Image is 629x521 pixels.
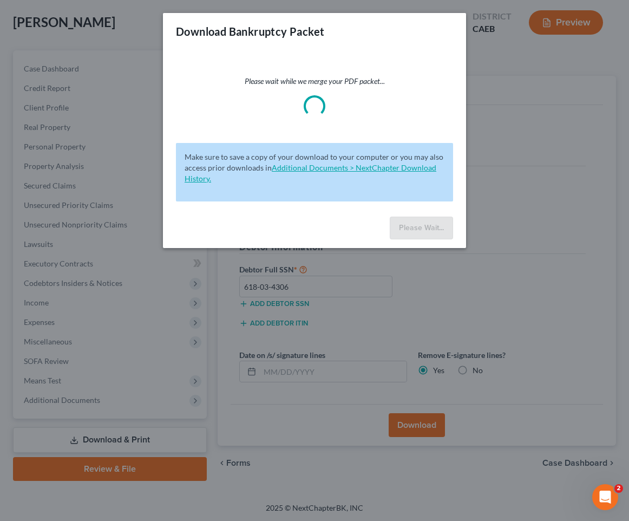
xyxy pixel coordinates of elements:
[176,76,453,87] p: Please wait while we merge your PDF packet...
[185,152,444,184] p: Make sure to save a copy of your download to your computer or you may also access prior downloads in
[399,223,444,232] span: Please Wait...
[176,24,324,39] h3: Download Bankruptcy Packet
[390,217,453,239] button: Please Wait...
[185,163,436,183] a: Additional Documents > NextChapter Download History.
[614,484,623,493] span: 2
[592,484,618,510] iframe: Intercom live chat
